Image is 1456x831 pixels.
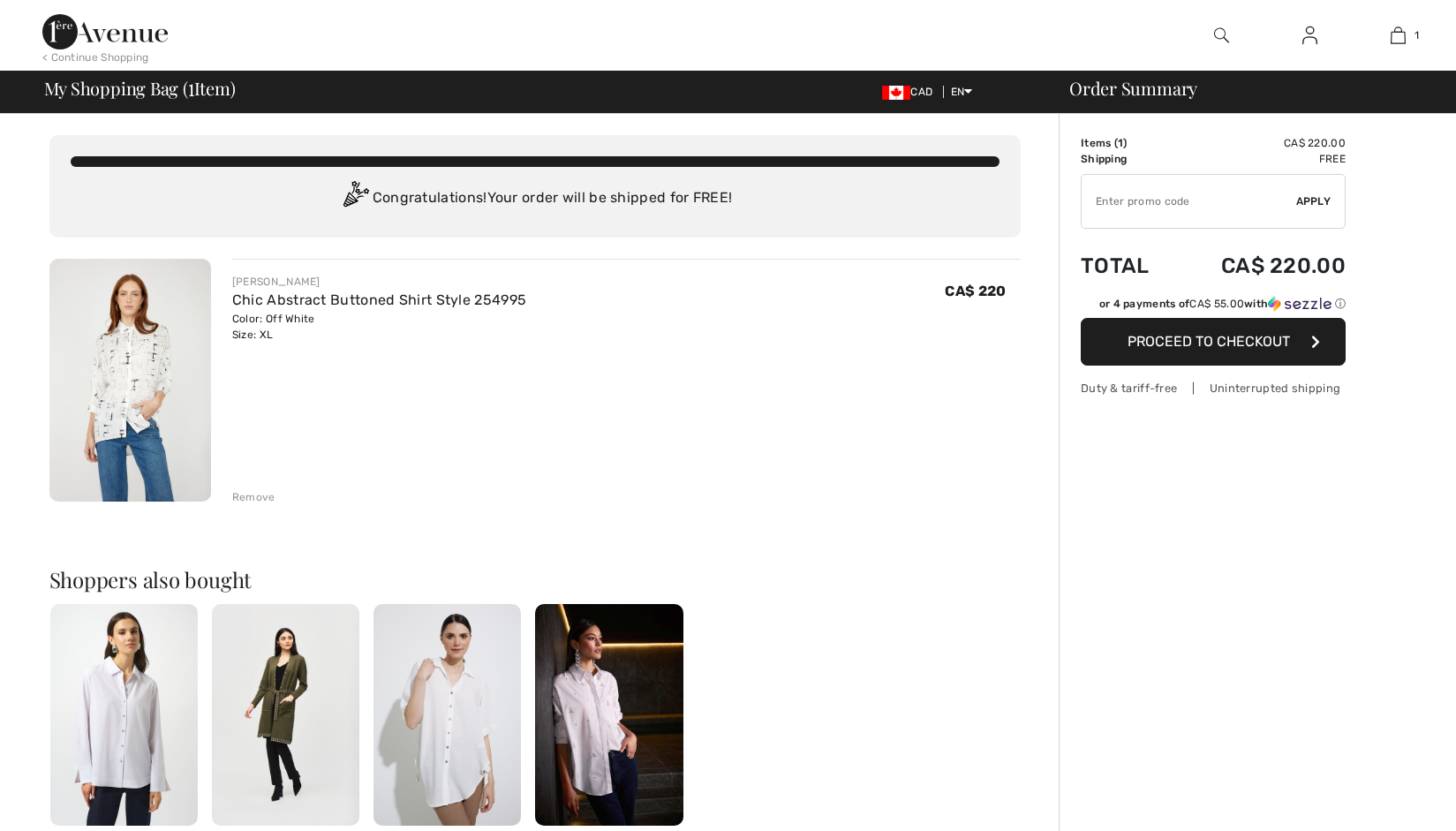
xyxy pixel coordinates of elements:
[1268,296,1332,312] img: Sezzle
[50,604,198,826] img: Classic Button Closure Shirt Style 253923
[49,259,211,502] img: Chic Abstract Buttoned Shirt Style 254995
[1081,236,1174,296] td: Total
[1081,296,1346,318] div: or 4 payments ofCA$ 55.00withSezzle Click to learn more about Sezzle
[1099,296,1346,312] div: or 4 payments of with
[1288,25,1332,47] a: Sign In
[232,311,526,343] div: Color: Off White Size: XL
[1081,318,1346,366] button: Proceed to Checkout
[1081,135,1174,151] td: Items ( )
[42,14,168,49] img: 1ère Avenue
[1048,79,1445,97] div: Order Summary
[1118,137,1123,149] span: 1
[49,569,1021,590] h2: Shoppers also bought
[1391,25,1406,46] img: My Bag
[373,604,521,826] img: Joseph Ribkoff Tie Detail Top Style 222265
[188,75,194,98] span: 1
[232,489,275,505] div: Remove
[882,86,939,98] span: CAD
[1415,27,1419,43] span: 1
[44,79,236,97] span: My Shopping Bag ( Item)
[945,283,1006,299] span: CA$ 220
[232,291,526,308] a: Chic Abstract Buttoned Shirt Style 254995
[1189,298,1244,310] span: CA$ 55.00
[42,49,149,65] div: < Continue Shopping
[1214,25,1229,46] img: search the website
[535,604,683,826] img: Embroidered Casual Shirt Style 254924
[1081,151,1174,167] td: Shipping
[1354,25,1441,46] a: 1
[1174,236,1346,296] td: CA$ 220.00
[1128,333,1290,350] span: Proceed to Checkout
[1082,175,1296,228] input: Promo code
[212,604,359,826] img: Long Coat with Studs Style 234919
[337,181,373,216] img: Congratulation2.svg
[882,86,910,100] img: Canadian Dollar
[951,86,973,98] span: EN
[1302,25,1317,46] img: My Info
[232,274,526,290] div: [PERSON_NAME]
[1081,380,1346,397] div: Duty & tariff-free | Uninterrupted shipping
[1174,151,1346,167] td: Free
[1296,193,1332,209] span: Apply
[71,181,1000,216] div: Congratulations! Your order will be shipped for FREE!
[1174,135,1346,151] td: CA$ 220.00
